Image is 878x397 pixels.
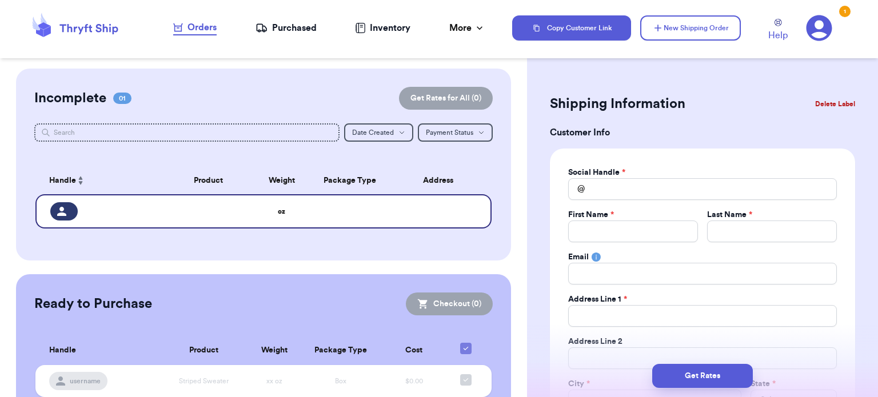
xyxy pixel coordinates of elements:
div: Orders [173,21,217,34]
span: Handle [49,344,76,356]
label: Address Line 1 [568,294,627,305]
strong: oz [278,208,285,215]
a: Help [768,19,788,42]
button: Get Rates [652,364,753,388]
a: 1 [806,15,832,41]
th: Cost [381,336,447,365]
span: Striped Sweater [179,378,229,384]
th: Weight [254,167,309,194]
span: xx oz [266,378,282,384]
a: Orders [173,21,217,35]
th: Package Type [309,167,392,194]
span: Date Created [352,129,394,136]
th: Weight [248,336,301,365]
span: Help [768,29,788,42]
h2: Incomplete [34,89,106,107]
span: Box [335,378,346,384]
span: username [70,376,101,386]
button: Payment Status [418,123,493,142]
span: Payment Status [426,129,473,136]
input: Search [34,123,340,142]
span: Handle [49,175,76,187]
th: Product [163,167,254,194]
th: Product [159,336,248,365]
button: Checkout (0) [406,292,493,315]
a: Inventory [355,21,410,35]
div: More [449,21,485,35]
button: Date Created [344,123,413,142]
div: @ [568,178,585,200]
label: Email [568,251,589,263]
h3: Customer Info [550,126,855,139]
h2: Ready to Purchase [34,295,152,313]
button: Delete Label [811,91,860,117]
button: Get Rates for All (0) [399,87,493,110]
a: Purchased [256,21,317,35]
label: Address Line 2 [568,336,622,347]
button: Sort ascending [76,174,85,187]
button: Copy Customer Link [512,15,631,41]
span: $0.00 [405,378,423,384]
h2: Shipping Information [550,95,685,113]
label: Last Name [707,209,752,220]
button: New Shipping Order [640,15,741,41]
div: 1 [839,6,851,17]
span: 01 [113,93,131,104]
th: Address [391,167,492,194]
label: Social Handle [568,167,625,178]
th: Package Type [301,336,381,365]
label: First Name [568,209,614,220]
